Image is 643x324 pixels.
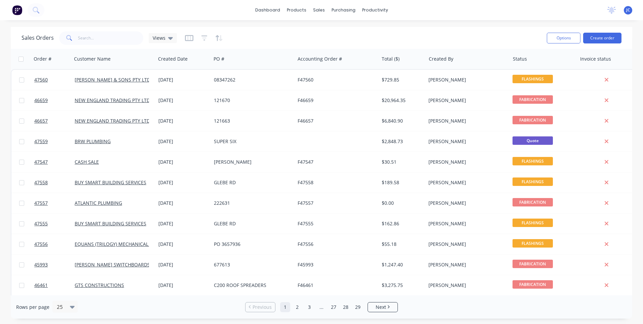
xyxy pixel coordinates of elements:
div: Total ($) [382,56,400,62]
span: 45993 [34,261,48,268]
div: F47560 [298,76,372,83]
input: Search... [78,31,144,45]
span: FLASHINGS [513,75,553,83]
span: FABRICATION [513,95,553,104]
div: [DATE] [158,220,209,227]
span: Quote [513,136,553,145]
span: FLASHINGS [513,157,553,165]
div: [DATE] [158,241,209,248]
a: [PERSON_NAME] & SONS PTY LTD [75,76,150,83]
div: PO 3657936 [214,241,289,248]
span: Previous [253,304,272,311]
a: [PERSON_NAME] SWITCHBOARDS Pty Ltd [75,261,166,268]
div: [PERSON_NAME] [428,220,503,227]
span: 47559 [34,138,48,145]
div: $6,840.90 [382,118,421,124]
div: F47558 [298,179,372,186]
span: Views [153,34,165,41]
h1: Sales Orders [22,35,54,41]
div: [PERSON_NAME] [428,282,503,289]
span: 47557 [34,200,48,206]
a: 47557 [34,193,75,213]
div: $729.85 [382,76,421,83]
div: 08347262 [214,76,289,83]
div: F47556 [298,241,372,248]
div: F46461 [298,282,372,289]
div: sales [310,5,328,15]
a: 45993 [34,255,75,275]
div: $0.00 [382,200,421,206]
div: Created Date [158,56,188,62]
div: C200 ROOF SPREADERS [214,282,289,289]
div: 121663 [214,118,289,124]
div: Invoice status [580,56,611,62]
div: GLEBE RD [214,220,289,227]
span: 47547 [34,159,48,165]
div: GLEBE RD [214,179,289,186]
div: [PERSON_NAME] [428,76,503,83]
div: 222631 [214,200,289,206]
span: 47560 [34,76,48,83]
a: EQUANS (TRILOGY) MECHANICAL SERVICES AUST PTY LTD [75,241,203,247]
div: $189.58 [382,179,421,186]
span: 47558 [34,179,48,186]
a: 46657 [34,111,75,131]
a: BUY SMART BUILDING SERVICES [75,220,146,227]
a: 47560 [34,70,75,90]
div: [DATE] [158,200,209,206]
a: BUY SMART BUILDING SERVICES [75,179,146,186]
div: [DATE] [158,179,209,186]
div: $162.86 [382,220,421,227]
a: Previous page [245,304,275,311]
div: $30.51 [382,159,421,165]
a: NEW ENGLAND TRADING PTY LTD [75,118,150,124]
span: FABRICATION [513,116,553,124]
span: 46461 [34,282,48,289]
a: Page 1 is your current page [280,302,290,312]
span: FABRICATION [513,260,553,268]
a: 47555 [34,214,75,234]
div: productivity [359,5,391,15]
a: BRW PLUMBING [75,138,111,144]
a: 47556 [34,234,75,254]
div: Customer Name [74,56,111,62]
div: [DATE] [158,118,209,124]
span: Next [376,304,386,311]
span: Rows per page [16,304,49,311]
span: FLASHINGS [513,219,553,227]
div: [DATE] [158,97,209,104]
a: 46461 [34,275,75,295]
a: GTS CONSTRUCTIONS [75,282,124,288]
div: $55.18 [382,241,421,248]
div: PO # [214,56,224,62]
div: $20,964.35 [382,97,421,104]
div: [PERSON_NAME] [428,118,503,124]
div: F47557 [298,200,372,206]
div: Accounting Order # [298,56,342,62]
div: [PERSON_NAME] [428,261,503,268]
a: dashboard [252,5,283,15]
div: purchasing [328,5,359,15]
div: [DATE] [158,282,209,289]
div: [PERSON_NAME] [428,179,503,186]
div: [DATE] [158,261,209,268]
div: $1,247.40 [382,261,421,268]
div: F45993 [298,261,372,268]
div: SUPER SIX [214,138,289,145]
button: Create order [583,33,621,43]
a: Page 27 [329,302,339,312]
button: Options [547,33,580,43]
div: [PERSON_NAME] [428,200,503,206]
a: ATLANTIC PLUMBING [75,200,122,206]
span: 47556 [34,241,48,248]
span: FLASHINGS [513,239,553,248]
span: 47555 [34,220,48,227]
span: FABRICATION [513,280,553,289]
div: F47555 [298,220,372,227]
div: [DATE] [158,159,209,165]
div: $2,848.73 [382,138,421,145]
a: Page 2 [292,302,302,312]
a: Jump forward [316,302,327,312]
a: CASH SALE [75,159,99,165]
a: Page 3 [304,302,314,312]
